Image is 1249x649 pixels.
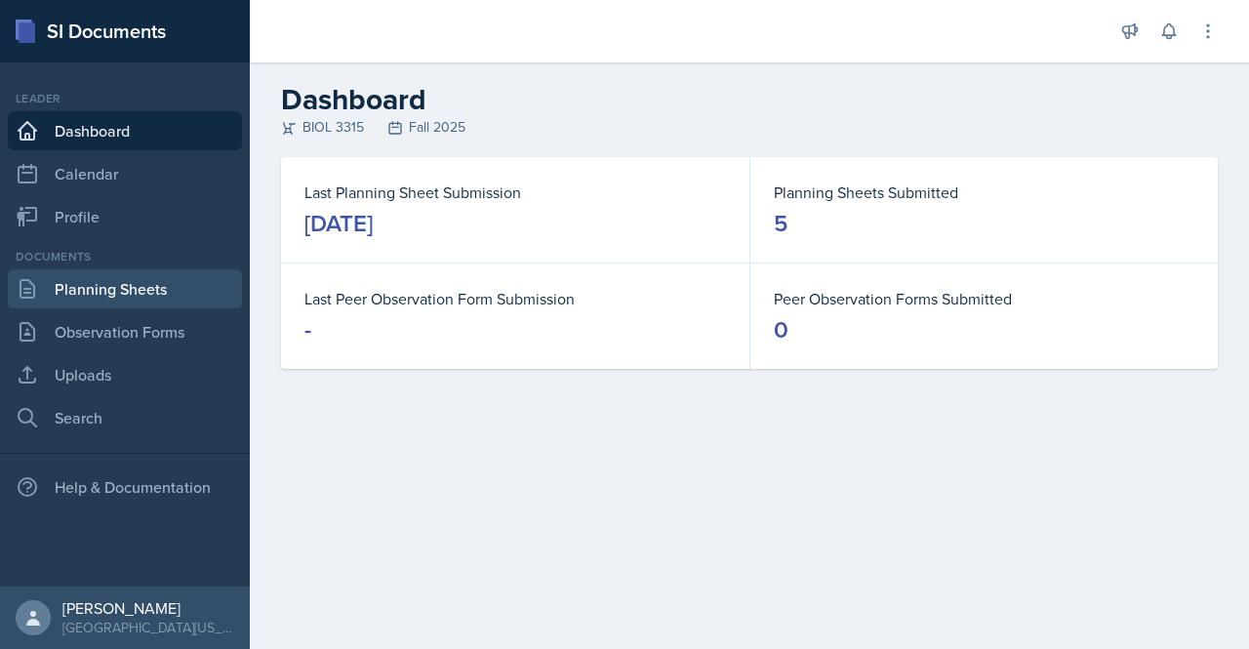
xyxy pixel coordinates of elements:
div: [DATE] [304,208,373,239]
a: Planning Sheets [8,269,242,308]
dt: Planning Sheets Submitted [774,181,1194,204]
div: Documents [8,248,242,265]
div: [PERSON_NAME] [62,598,234,618]
div: - [304,314,311,345]
div: 0 [774,314,788,345]
div: Help & Documentation [8,467,242,507]
div: 5 [774,208,787,239]
a: Profile [8,197,242,236]
div: BIOL 3315 Fall 2025 [281,117,1218,138]
h2: Dashboard [281,82,1218,117]
dt: Last Planning Sheet Submission [304,181,726,204]
a: Dashboard [8,111,242,150]
dt: Last Peer Observation Form Submission [304,287,726,310]
div: Leader [8,90,242,107]
a: Uploads [8,355,242,394]
dt: Peer Observation Forms Submitted [774,287,1194,310]
a: Calendar [8,154,242,193]
a: Search [8,398,242,437]
div: [GEOGRAPHIC_DATA][US_STATE] [62,618,234,637]
a: Observation Forms [8,312,242,351]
